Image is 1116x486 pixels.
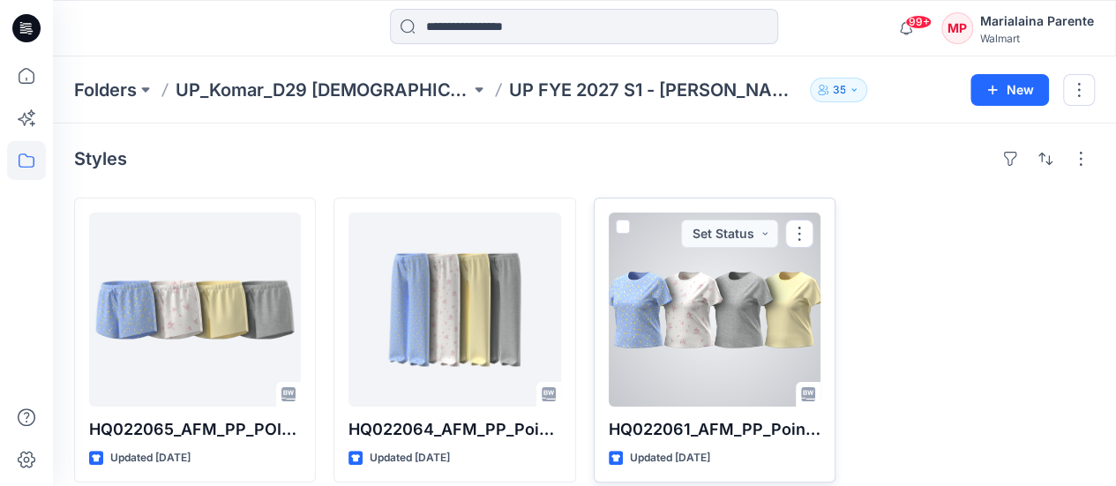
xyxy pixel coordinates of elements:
div: Walmart [980,32,1094,45]
p: Updated [DATE] [110,449,191,467]
p: Updated [DATE] [630,449,710,467]
p: Updated [DATE] [370,449,450,467]
p: HQ022064_AFM_PP_Pointelle Pant [348,417,560,442]
div: Marialaina Parente [980,11,1094,32]
span: 99+ [905,15,932,29]
a: UP_Komar_D29 [DEMOGRAPHIC_DATA] Sleep [176,78,470,102]
a: HQ022064_AFM_PP_Pointelle Pant [348,213,560,407]
a: HQ022061_AFM_PP_Pointelle SS Top [609,213,820,407]
p: HQ022061_AFM_PP_Pointelle SS Top [609,417,820,442]
p: HQ022065_AFM_PP_POINTELLE SHORT [89,417,301,442]
p: 35 [832,80,845,100]
p: UP FYE 2027 S1 - [PERSON_NAME] - Final Approval Board [509,78,804,102]
div: MP [941,12,973,44]
a: Folders [74,78,137,102]
button: 35 [810,78,867,102]
a: HQ022065_AFM_PP_POINTELLE SHORT [89,213,301,407]
h4: Styles [74,148,127,169]
button: New [970,74,1049,106]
